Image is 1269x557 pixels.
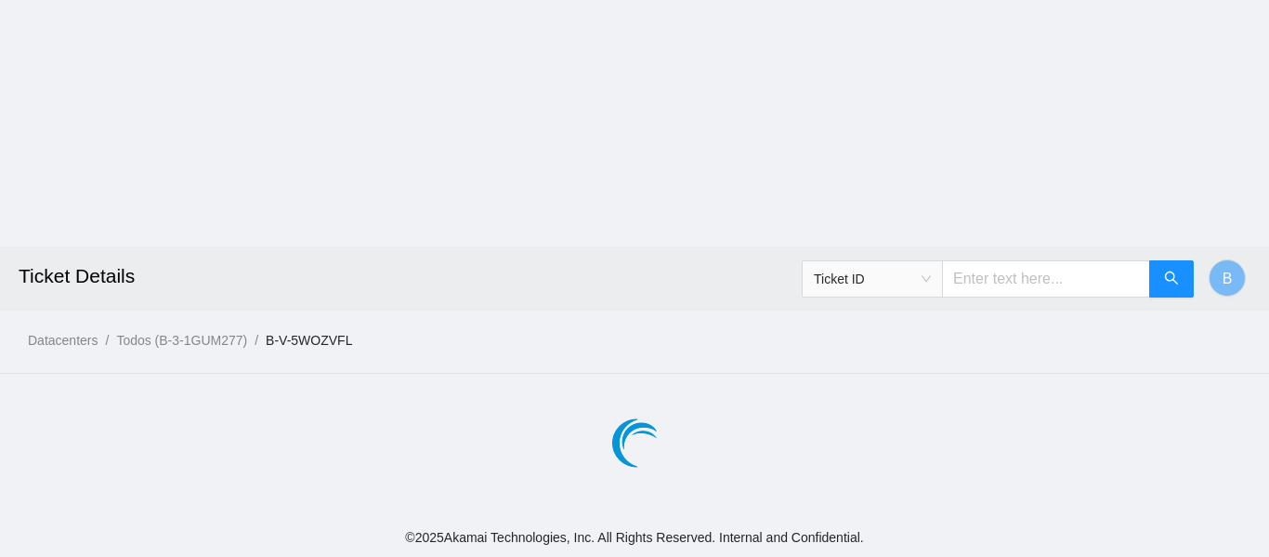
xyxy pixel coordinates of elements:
[266,333,352,348] a: B-V-5WOZVFL
[255,333,258,348] span: /
[116,333,247,348] a: Todos (B-3-1GUM277)
[28,333,98,348] a: Datacenters
[19,246,881,306] h2: Ticket Details
[1223,267,1233,290] span: B
[814,265,931,293] span: Ticket ID
[105,333,109,348] span: /
[942,260,1150,298] input: Enter text here...
[1149,260,1194,298] button: search
[1164,271,1179,288] span: search
[1209,259,1246,297] button: B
